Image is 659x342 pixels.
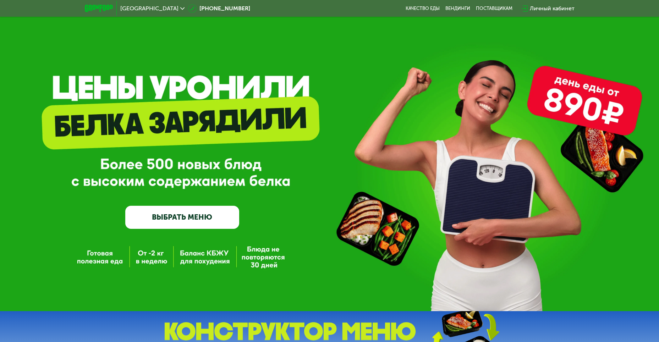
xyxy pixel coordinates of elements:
[120,6,179,11] span: [GEOGRAPHIC_DATA]
[476,6,512,11] div: поставщикам
[188,4,250,13] a: [PHONE_NUMBER]
[530,4,575,13] div: Личный кабинет
[445,6,470,11] a: Вендинги
[125,206,239,228] a: ВЫБРАТЬ МЕНЮ
[406,6,440,11] a: Качество еды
